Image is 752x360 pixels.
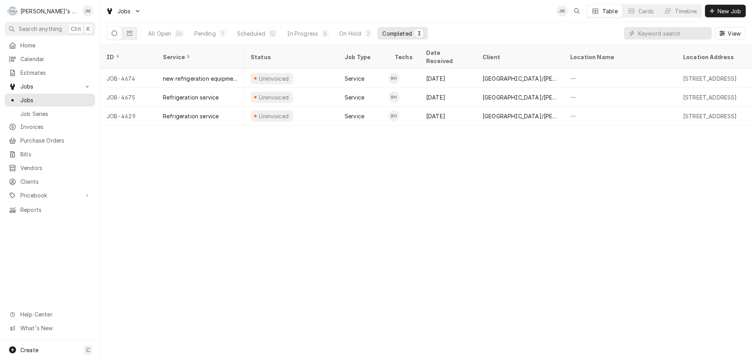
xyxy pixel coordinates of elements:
span: Search anything [19,25,62,33]
span: Job Series [20,110,91,118]
span: Create [20,347,38,353]
span: Reports [20,206,91,214]
button: New Job [705,5,746,17]
a: Go to Pricebook [5,189,95,202]
div: Refrigeration service [163,112,219,120]
a: Purchase Orders [5,134,95,147]
span: K [87,25,90,33]
div: Service [345,74,364,83]
span: Clients [20,177,91,186]
a: Invoices [5,120,95,133]
div: [GEOGRAPHIC_DATA]/[PERSON_NAME][GEOGRAPHIC_DATA] [483,112,558,120]
div: Date Received [426,49,468,65]
div: JM [82,5,93,16]
button: Open search [571,5,583,17]
span: Calendar [20,55,91,63]
div: ID [107,53,149,61]
span: Jobs [20,82,80,90]
div: [GEOGRAPHIC_DATA]/[PERSON_NAME][GEOGRAPHIC_DATA] [483,93,558,101]
div: 3 [417,29,421,38]
div: RH [389,73,399,84]
a: Home [5,39,95,52]
div: JOB-4675 [100,88,157,107]
input: Keyword search [638,27,708,40]
div: R [7,5,18,16]
div: Table [602,7,618,15]
span: Jobs [20,96,91,104]
span: Ctrl [71,25,81,33]
div: [STREET_ADDRESS] [683,74,737,83]
span: New Job [716,7,743,15]
div: Timeline [675,7,697,15]
div: Uninvoiced [258,112,290,120]
div: Uninvoiced [258,74,290,83]
a: Go to What's New [5,322,95,335]
div: RH [389,92,399,103]
div: 1 [221,29,225,38]
div: Jim McIntyre's Avatar [557,5,568,16]
div: [PERSON_NAME]'s Commercial Refrigeration [20,7,78,15]
div: [DATE] [420,107,476,125]
div: [STREET_ADDRESS] [683,93,737,101]
a: Job Series [5,107,95,120]
a: Go to Help Center [5,308,95,321]
a: Calendar [5,52,95,65]
div: Pending [194,29,216,38]
a: Go to Jobs [5,80,95,93]
div: — [564,88,677,107]
div: Cards [638,7,654,15]
div: — [564,107,677,125]
span: View [726,29,742,38]
div: JOB-4629 [100,107,157,125]
div: Jim McIntyre's Avatar [82,5,93,16]
div: Job Type [345,53,382,61]
div: Status [251,53,331,61]
div: Techs [395,53,414,61]
div: Service [345,112,364,120]
div: Service [345,93,364,101]
div: Refrigeration service [163,93,219,101]
span: What's New [20,324,90,332]
a: Clients [5,175,95,188]
div: Rudy Herrera's Avatar [389,73,399,84]
a: Go to Jobs [103,5,144,18]
span: Jobs [117,7,131,15]
div: new refrigeration equipment installation [163,74,238,83]
div: In Progress [287,29,318,38]
div: JOB-4674 [100,69,157,88]
div: Client [483,53,556,61]
div: All Open [148,29,171,38]
span: Bills [20,150,91,158]
a: Reports [5,203,95,216]
span: Estimates [20,69,91,77]
button: Search anythingCtrlK [5,22,95,36]
div: Uninvoiced [258,93,290,101]
div: [DATE] [420,88,476,107]
div: Rudy's Commercial Refrigeration's Avatar [7,5,18,16]
div: Scheduled [237,29,265,38]
a: Bills [5,148,95,161]
div: Rudy Herrera's Avatar [389,92,399,103]
div: [DATE] [420,69,476,88]
span: Invoices [20,123,91,131]
span: Purchase Orders [20,136,91,145]
div: 8 [323,29,327,38]
a: Jobs [5,94,95,107]
div: Location Name [570,53,669,61]
a: Vendors [5,161,95,174]
span: Home [20,41,91,49]
div: RH [389,110,399,121]
div: 26 [176,29,182,38]
span: C [86,346,90,354]
div: Rudy Herrera's Avatar [389,110,399,121]
div: On Hold [339,29,361,38]
button: View [715,27,746,40]
a: Estimates [5,66,95,79]
div: JM [557,5,568,16]
span: Help Center [20,310,90,318]
div: Completed [382,29,412,38]
div: [GEOGRAPHIC_DATA]/[PERSON_NAME][GEOGRAPHIC_DATA] [483,74,558,83]
span: Pricebook [20,191,80,199]
div: — [564,69,677,88]
div: 2 [366,29,371,38]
